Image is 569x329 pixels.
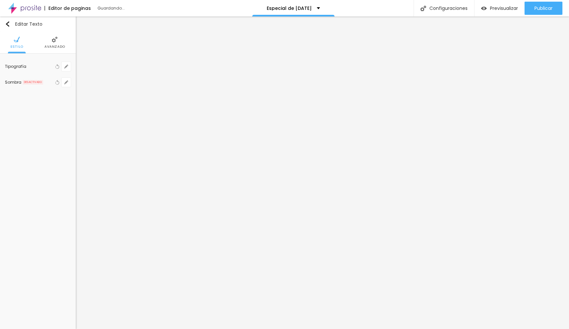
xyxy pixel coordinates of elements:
span: Publicar [534,6,553,11]
div: Editar Texto [5,21,42,27]
button: Previsualizar [474,2,525,15]
img: Icone [14,37,20,42]
span: DESACTIVADO [23,80,43,85]
iframe: Editor [76,16,569,329]
p: Especial de [DATE] [267,6,312,11]
div: Tipografía [5,65,54,69]
img: Icone [5,21,10,27]
img: Icone [52,37,58,42]
img: view-1.svg [481,6,487,11]
img: Icone [420,6,426,11]
div: Sombra [5,80,21,84]
button: Publicar [525,2,562,15]
span: Estilo [11,45,23,48]
span: Avanzado [44,45,65,48]
span: Previsualizar [490,6,518,11]
div: Guardando... [97,6,173,10]
div: Editor de paginas [44,6,91,11]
